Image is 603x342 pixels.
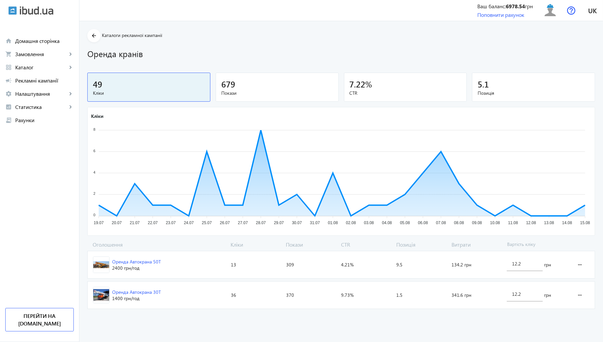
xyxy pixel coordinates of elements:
[580,221,590,225] tspan: 15.08
[454,221,464,225] tspan: 08.08
[452,261,471,268] span: 134.2 грн
[286,292,294,298] span: 370
[478,79,489,89] span: 5.1
[15,117,74,123] span: Рахунки
[67,51,74,57] mat-icon: keyboard_arrow_right
[166,221,176,225] tspan: 23.07
[112,289,161,295] div: Оренда Автокрана 30Т
[5,104,12,110] mat-icon: analytics
[5,308,74,331] a: Перейти на [DOMAIN_NAME]
[87,241,228,248] span: Оголошення
[67,104,74,110] mat-icon: keyboard_arrow_right
[67,64,74,71] mat-icon: keyboard_arrow_right
[341,292,354,298] span: 9.73%
[112,258,161,265] div: Оренда Автокрана 50Т
[91,113,104,120] text: Кліки
[350,90,461,96] span: CTR
[526,221,536,225] tspan: 12.08
[238,221,248,225] tspan: 27.07
[5,51,12,57] mat-icon: shopping_cart
[286,261,294,268] span: 309
[5,38,12,44] mat-icon: home
[202,221,212,225] tspan: 25.07
[93,192,95,196] tspan: 2
[256,221,266,225] tspan: 28.07
[504,241,570,248] span: Вартість кліку
[508,221,518,225] tspan: 11.08
[567,6,576,15] img: help.svg
[93,127,95,131] tspan: 8
[292,221,302,225] tspan: 30.07
[490,221,500,225] tspan: 10.08
[5,77,12,84] mat-icon: campaign
[436,221,446,225] tspan: 07.08
[544,292,551,298] span: грн
[15,77,74,84] span: Рекламні кампанії
[8,6,17,15] img: ibud.svg
[112,295,161,302] div: 1400 грн /год
[15,104,67,110] span: Статистика
[5,90,12,97] mat-icon: settings
[231,261,236,268] span: 13
[506,3,525,10] b: 6978.54
[112,221,122,225] tspan: 20.07
[93,287,109,303] img: 2292067c067a5a93109904022036030-0f6eb16f1e.jpg
[5,64,12,71] mat-icon: grid_view
[382,221,392,225] tspan: 04.08
[221,79,235,89] span: 679
[449,241,504,248] span: Витрати
[346,221,356,225] tspan: 02.08
[366,79,372,89] span: %
[396,261,403,268] span: 9.5
[148,221,158,225] tspan: 22.07
[15,64,67,71] span: Каталог
[576,257,584,273] mat-icon: more_horiz
[364,221,374,225] tspan: 03.08
[400,221,410,225] tspan: 05.08
[543,3,558,18] img: user.svg
[93,90,205,96] span: Кліки
[341,261,354,268] span: 4.21%
[15,38,74,44] span: Домашня сторінка
[102,32,162,38] span: Каталоги рекламної кампанії
[478,90,589,96] span: Позиція
[472,221,482,225] tspan: 09.08
[544,261,551,268] span: грн
[94,221,104,225] tspan: 19.07
[130,221,140,225] tspan: 21.07
[576,287,584,303] mat-icon: more_horiz
[90,32,98,40] mat-icon: arrow_back
[328,221,338,225] tspan: 01.08
[310,221,320,225] tspan: 31.07
[544,221,554,225] tspan: 13.08
[350,79,366,89] span: 7.22
[588,6,597,15] span: uk
[452,292,471,298] span: 341.6 грн
[396,292,403,298] span: 1.5
[93,170,95,174] tspan: 4
[477,11,524,18] a: Поповнити рахунок
[5,117,12,123] mat-icon: receipt_long
[231,292,236,298] span: 36
[418,221,428,225] tspan: 06.08
[87,48,595,59] h1: Оренда кранів
[93,257,109,273] img: 219506784ce38eda276326679879052-66f39251f5.jpg
[562,221,572,225] tspan: 14.08
[338,241,394,248] span: CTR
[15,51,67,57] span: Замовлення
[93,149,95,153] tspan: 6
[184,221,194,225] tspan: 24.07
[221,90,333,96] span: Покази
[93,213,95,217] tspan: 0
[67,90,74,97] mat-icon: keyboard_arrow_right
[220,221,230,225] tspan: 26.07
[394,241,449,248] span: Позиція
[477,3,533,10] div: Ваш баланс: грн
[112,265,161,271] div: 2400 грн /год
[15,90,67,97] span: Налаштування
[20,6,53,15] img: ibud_text.svg
[283,241,338,248] span: Покази
[228,241,283,248] span: Кліки
[93,79,102,89] span: 49
[274,221,284,225] tspan: 29.07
